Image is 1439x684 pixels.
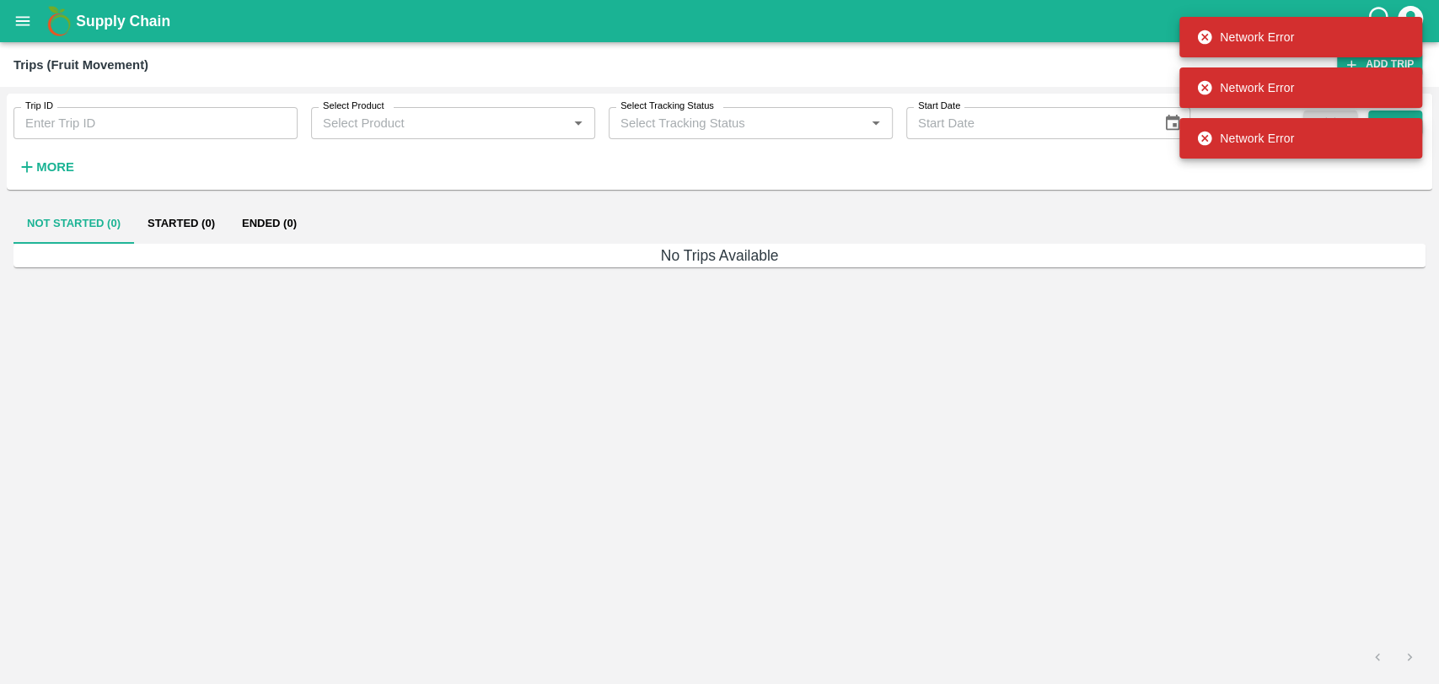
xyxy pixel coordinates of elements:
[567,112,589,134] button: Open
[620,100,714,113] label: Select Tracking Status
[3,2,42,40] button: open drawer
[865,112,887,134] button: Open
[13,54,148,76] div: Trips (Fruit Movement)
[323,100,384,113] label: Select Product
[1196,73,1294,103] div: Network Error
[76,13,170,30] b: Supply Chain
[76,9,1366,33] a: Supply Chain
[1196,22,1294,52] div: Network Error
[906,107,1150,139] input: Start Date
[13,203,134,244] button: Not Started (0)
[1157,107,1189,139] button: Choose date
[1196,123,1294,153] div: Network Error
[13,153,78,181] button: More
[42,4,76,38] img: logo
[316,112,562,134] input: Select Product
[25,100,53,113] label: Trip ID
[228,203,310,244] button: Ended (0)
[1395,3,1426,39] div: account of current user
[1366,6,1395,36] div: customer-support
[13,107,298,139] input: Enter Trip ID
[1361,644,1426,671] nav: pagination navigation
[36,160,74,174] strong: More
[13,244,1426,267] h6: No Trips Available
[134,203,228,244] button: Started (0)
[918,100,960,113] label: Start Date
[614,112,838,134] input: Select Tracking Status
